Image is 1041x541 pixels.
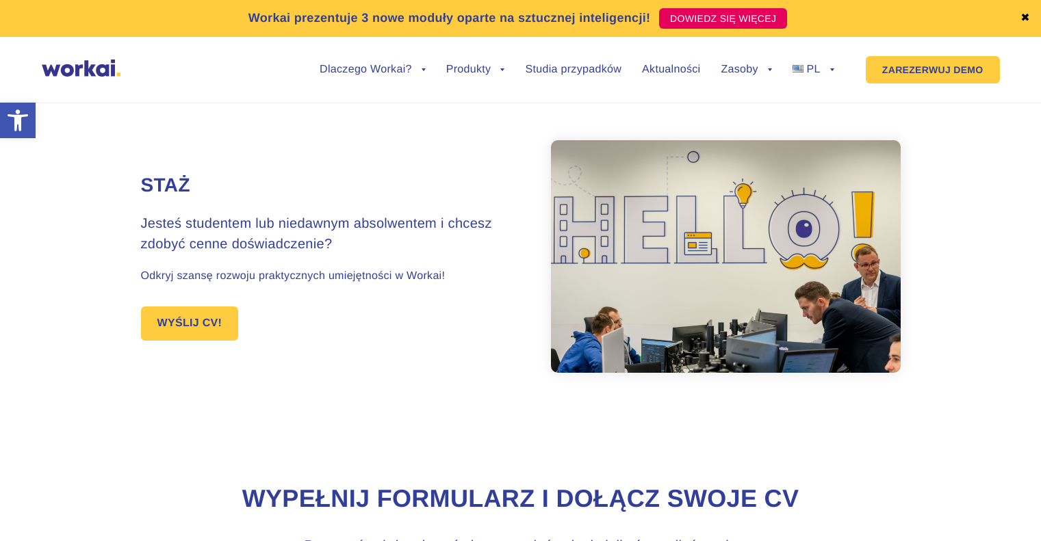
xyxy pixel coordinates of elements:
a: Produkty [446,64,505,75]
font: Dlaczego Workai? [320,64,412,75]
a: Studia przypadków [525,64,621,75]
a: WYŚLIJ CV! [141,306,239,341]
font: ✖ [1020,12,1030,24]
a: DOWIEDZ SIĘ WIĘCEJ [659,8,787,29]
font: Jesteś studentem lub niedawnym absolwentem i chcesz zdobyć cenne doświadczenie? [141,216,492,252]
font: PL [807,64,821,75]
font: Staż [141,174,190,196]
font: Produkty [446,64,491,75]
font: DOWIEDZ SIĘ WIĘCEJ [670,13,776,24]
font: Workai prezentuje 3 nowe moduły oparte na sztucznej inteligencji! [248,11,651,25]
font: WYŚLIJ CV! [157,317,222,329]
a: ZAREZERWUJ DEMO [866,56,1000,83]
font: Zasoby [721,64,758,75]
font: ZAREZERWUJ DEMO [882,64,984,75]
a: ✖ [1020,13,1030,24]
font: Wypełnij formularz i dołącz swoje CV [242,484,799,512]
a: Aktualności [642,64,700,75]
font: Odkryj szansę rozwoju praktycznych umiejętności w Workai! [141,270,446,282]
